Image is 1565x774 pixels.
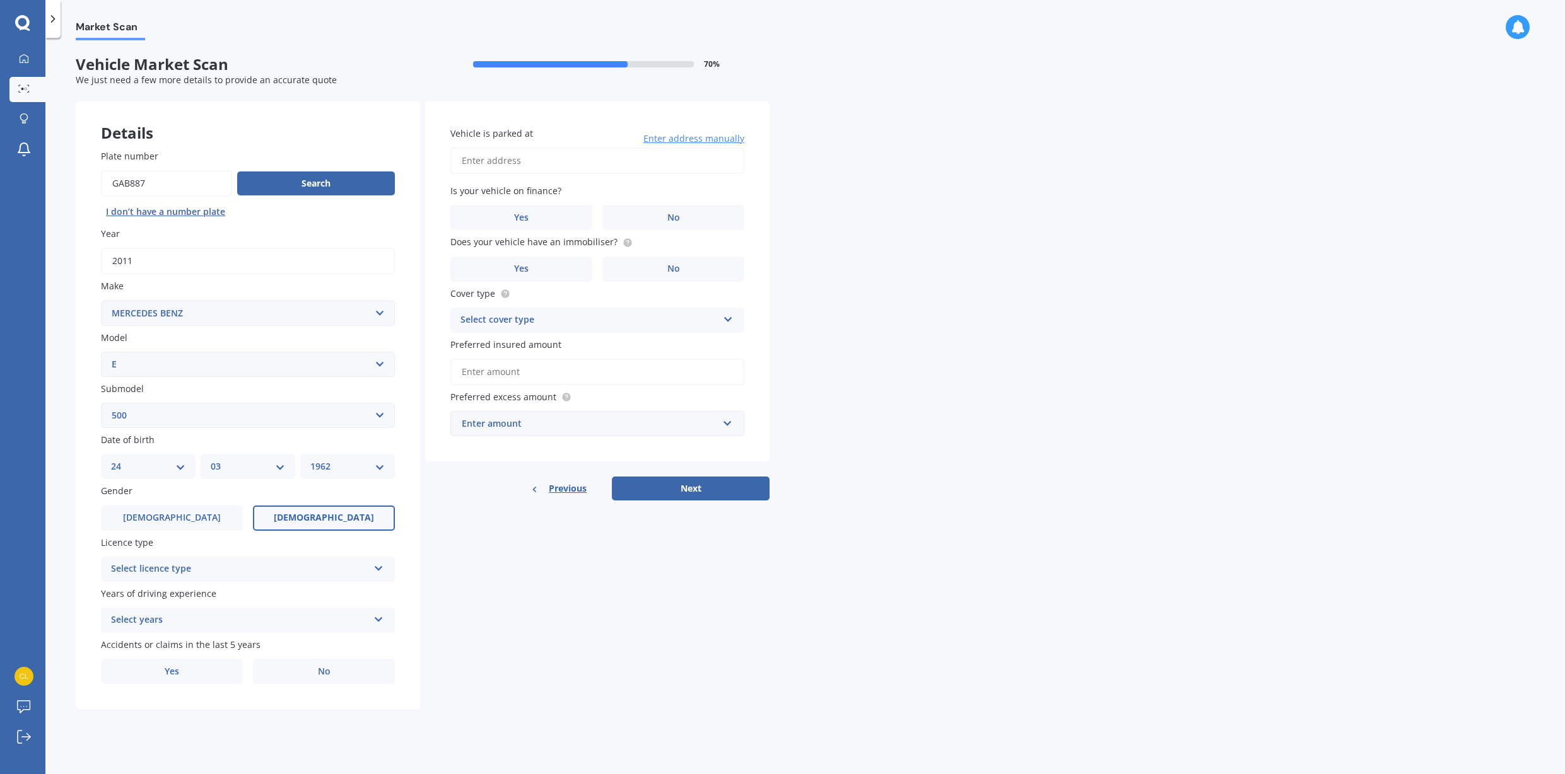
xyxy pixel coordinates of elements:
[450,359,744,385] input: Enter amount
[15,667,33,686] img: e1fbc259dfbd63f226fb728beb90b6d8
[450,127,533,139] span: Vehicle is parked at
[612,477,770,500] button: Next
[514,212,529,223] span: Yes
[101,383,144,395] span: Submodel
[450,287,495,299] span: Cover type
[101,150,158,162] span: Plate number
[514,263,529,274] span: Yes
[101,536,153,548] span: Licence type
[101,434,155,446] span: Date of birth
[667,212,680,223] span: No
[549,479,587,498] span: Previous
[450,147,744,174] input: Enter address
[101,332,127,344] span: Model
[643,132,744,145] span: Enter address manually
[101,228,120,240] span: Year
[123,512,221,523] span: [DEMOGRAPHIC_DATA]
[462,417,718,430] div: Enter amount
[111,562,368,577] div: Select licence type
[111,613,368,628] div: Select years
[460,313,718,328] div: Select cover type
[76,74,337,86] span: We just need a few more details to provide an accurate quote
[450,338,561,350] span: Preferred insured amount
[101,587,216,599] span: Years of driving experience
[101,248,395,274] input: YYYY
[76,55,423,74] span: Vehicle Market Scan
[101,280,124,292] span: Make
[274,512,374,523] span: [DEMOGRAPHIC_DATA]
[101,170,232,197] input: Enter plate number
[450,185,561,197] span: Is your vehicle on finance?
[667,263,680,274] span: No
[101,485,132,497] span: Gender
[450,391,556,403] span: Preferred excess amount
[165,666,179,677] span: Yes
[704,60,720,69] span: 70 %
[101,638,261,650] span: Accidents or claims in the last 5 years
[318,666,331,677] span: No
[76,21,145,38] span: Market Scan
[450,236,618,248] span: Does your vehicle have an immobiliser?
[76,101,420,139] div: Details
[237,171,395,195] button: Search
[101,202,230,222] button: I don’t have a number plate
